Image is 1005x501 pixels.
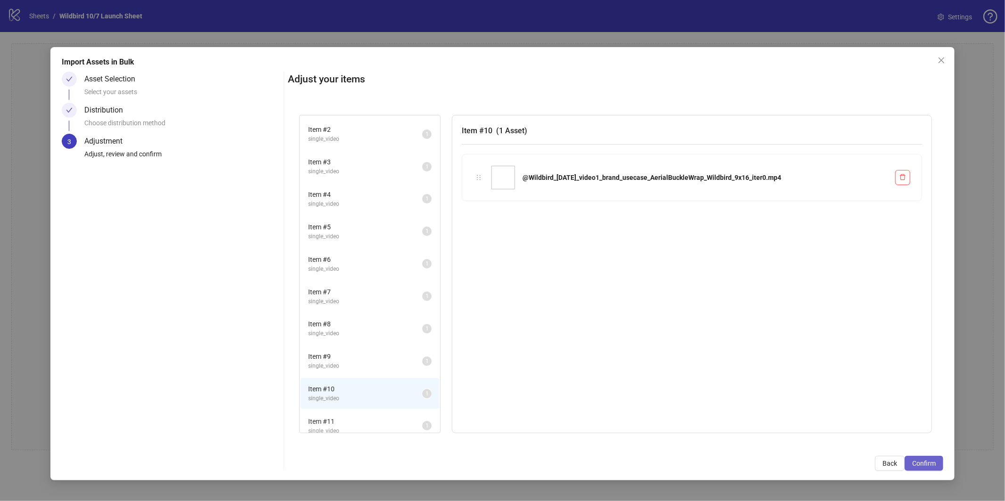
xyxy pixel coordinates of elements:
[496,126,527,135] span: ( 1 Asset )
[308,297,422,306] span: single_video
[308,427,422,436] span: single_video
[308,232,422,241] span: single_video
[934,53,949,68] button: Close
[422,421,432,430] sup: 1
[308,265,422,274] span: single_video
[66,107,73,113] span: check
[308,200,422,209] span: single_video
[899,174,906,180] span: delete
[422,324,432,333] sup: 1
[491,166,515,189] img: @Wildbird_10-07-25_video1_brand_usecase_AerialBuckleWrap_Wildbird_9x16_iter0.mp4
[67,138,71,145] span: 3
[882,460,897,467] span: Back
[308,362,422,371] span: single_video
[905,456,943,471] button: Confirm
[425,131,429,137] span: 1
[425,195,429,202] span: 1
[425,325,429,332] span: 1
[422,389,432,398] sup: 1
[422,356,432,366] sup: 1
[422,162,432,171] sup: 1
[308,351,422,362] span: Item # 9
[523,172,888,183] div: @Wildbird_[DATE]_video1_brand_usecase_AerialBuckleWrap_Wildbird_9x16_iter0.mp4
[875,456,905,471] button: Back
[84,72,143,87] div: Asset Selection
[425,422,429,429] span: 1
[308,189,422,200] span: Item # 4
[84,149,280,165] div: Adjust, review and confirm
[308,287,422,297] span: Item # 7
[62,57,944,68] div: Import Assets in Bulk
[462,125,922,137] h3: Item # 10
[308,135,422,144] span: single_video
[425,390,429,397] span: 1
[84,118,280,134] div: Choose distribution method
[66,76,73,82] span: check
[475,174,482,181] span: holder
[84,103,131,118] div: Distribution
[422,259,432,268] sup: 1
[422,129,432,139] sup: 1
[84,87,280,103] div: Select your assets
[308,222,422,232] span: Item # 5
[425,228,429,234] span: 1
[308,329,422,338] span: single_video
[912,460,936,467] span: Confirm
[308,157,422,167] span: Item # 3
[308,254,422,265] span: Item # 6
[474,172,484,183] div: holder
[422,291,432,301] sup: 1
[308,124,422,135] span: Item # 2
[308,319,422,329] span: Item # 8
[425,260,429,267] span: 1
[308,167,422,176] span: single_video
[308,416,422,427] span: Item # 11
[938,57,945,64] span: close
[422,226,432,236] sup: 1
[425,163,429,170] span: 1
[895,170,910,185] button: Delete
[308,384,422,394] span: Item # 10
[422,194,432,203] sup: 1
[84,134,130,149] div: Adjustment
[308,394,422,403] span: single_video
[288,72,943,87] h2: Adjust your items
[425,293,429,299] span: 1
[425,358,429,364] span: 1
